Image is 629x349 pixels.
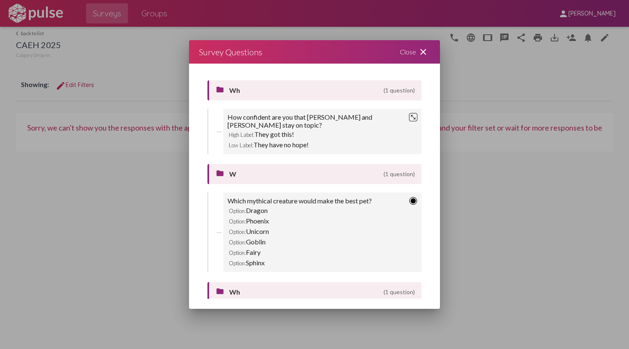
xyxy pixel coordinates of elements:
span: Option: [229,208,246,214]
span: Option: [229,239,246,246]
div: Fairy [228,247,417,257]
span: Option: [229,249,246,256]
div: They got this! [228,129,417,139]
span: (1 question) [384,170,415,177]
span: W [229,170,380,178]
div: Which mythical creature would make the best pet? [228,197,372,205]
div: They have no hope! [228,139,417,150]
div: How confident are you that [PERSON_NAME] and [PERSON_NAME] stay on topic? [228,113,409,129]
div: Unicorn [228,226,417,236]
div: Phoenix [228,216,417,226]
span: Option: [229,228,246,235]
div: Survey Questions [199,45,262,59]
mat-icon: folder [216,169,226,179]
div: Sphinx [228,257,417,268]
div: Goblin [228,236,417,247]
mat-icon: folder [216,287,226,297]
span: Option: [229,218,246,225]
span: (1 question) [384,288,415,295]
span: Low Label: [229,142,253,149]
span: Wh [229,86,380,94]
mat-icon: close [418,47,428,57]
img: dot.png [409,197,417,205]
div: Dragon [228,205,417,216]
span: Option: [229,260,246,267]
span: Wh [229,288,380,296]
mat-icon: folder [216,85,226,95]
span: High Label: [229,131,254,138]
div: Close [390,40,440,64]
img: 3047184.png [409,113,417,121]
span: (1 question) [384,87,415,94]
